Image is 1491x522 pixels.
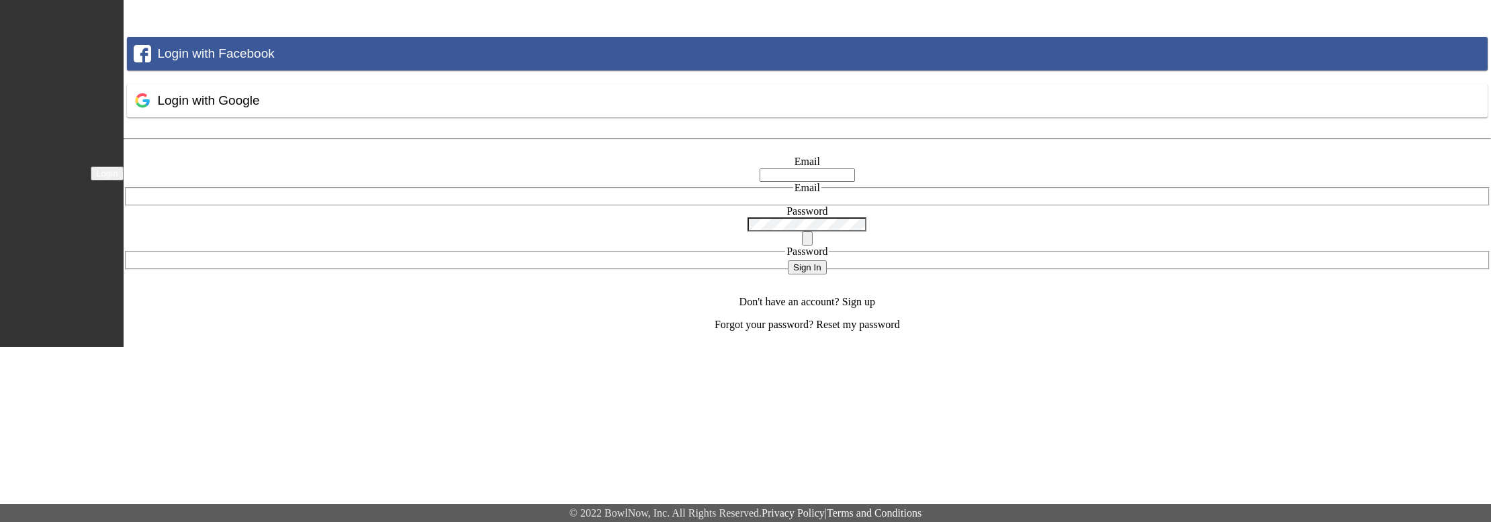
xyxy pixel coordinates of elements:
[802,231,813,246] button: toggle password visibility
[127,37,1488,70] button: Login with Facebook
[788,260,827,274] button: Sign In
[7,166,81,179] img: logo
[827,507,921,519] a: Terms and Conditions
[762,507,825,519] a: Privacy Policy
[842,296,875,307] a: Sign up
[570,507,762,519] span: © 2022 BowlNow, Inc. All Rights Reserved.
[816,319,899,330] a: Reset my password
[795,182,820,193] span: Email
[157,93,259,107] span: Login with Google
[795,156,820,167] label: Email
[786,205,827,217] label: Password
[91,166,124,180] button: Login
[786,246,827,257] span: Password
[127,84,1488,117] button: Login with Google
[157,46,274,60] span: Login with Facebook
[124,296,1491,308] p: Don't have an account?
[124,319,1491,331] p: Forgot your password?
